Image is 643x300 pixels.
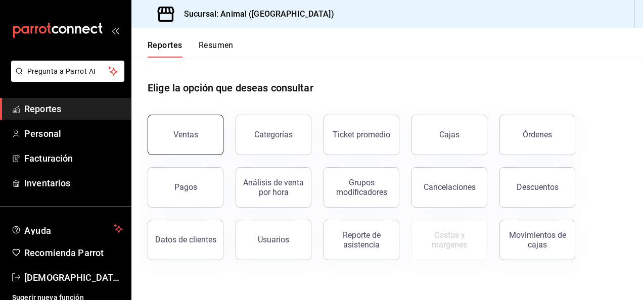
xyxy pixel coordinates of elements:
[258,235,289,244] div: Usuarios
[411,220,487,260] button: Contrata inventarios para ver este reporte
[11,61,124,82] button: Pregunta a Parrot AI
[148,167,223,208] button: Pagos
[24,102,123,116] span: Reportes
[236,115,311,155] button: Categorías
[24,176,123,190] span: Inventarios
[499,115,575,155] button: Órdenes
[517,182,559,192] div: Descuentos
[424,182,476,192] div: Cancelaciones
[111,26,119,34] button: open_drawer_menu
[324,220,399,260] button: Reporte de asistencia
[439,130,460,139] div: Cajas
[148,80,313,95] h1: Elige la opción que deseas consultar
[148,115,223,155] button: Ventas
[148,40,234,58] div: navigation tabs
[523,130,552,139] div: Órdenes
[506,230,569,249] div: Movimientos de cajas
[242,178,305,197] div: Análisis de venta por hora
[236,167,311,208] button: Análisis de venta por hora
[236,220,311,260] button: Usuarios
[27,66,109,77] span: Pregunta a Parrot AI
[411,167,487,208] button: Cancelaciones
[418,230,481,249] div: Costos y márgenes
[148,220,223,260] button: Datos de clientes
[254,130,293,139] div: Categorías
[174,182,197,192] div: Pagos
[24,127,123,140] span: Personal
[411,115,487,155] button: Cajas
[330,230,393,249] div: Reporte de asistencia
[499,167,575,208] button: Descuentos
[499,220,575,260] button: Movimientos de cajas
[324,167,399,208] button: Grupos modificadores
[24,271,123,284] span: [DEMOGRAPHIC_DATA][PERSON_NAME]
[330,178,393,197] div: Grupos modificadores
[24,246,123,260] span: Recomienda Parrot
[155,235,216,244] div: Datos de clientes
[7,73,124,84] a: Pregunta a Parrot AI
[148,40,182,58] button: Reportes
[24,152,123,165] span: Facturación
[173,130,198,139] div: Ventas
[324,115,399,155] button: Ticket promedio
[199,40,234,58] button: Resumen
[24,223,110,235] span: Ayuda
[333,130,390,139] div: Ticket promedio
[176,8,334,20] h3: Sucursal: Animal ([GEOGRAPHIC_DATA])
